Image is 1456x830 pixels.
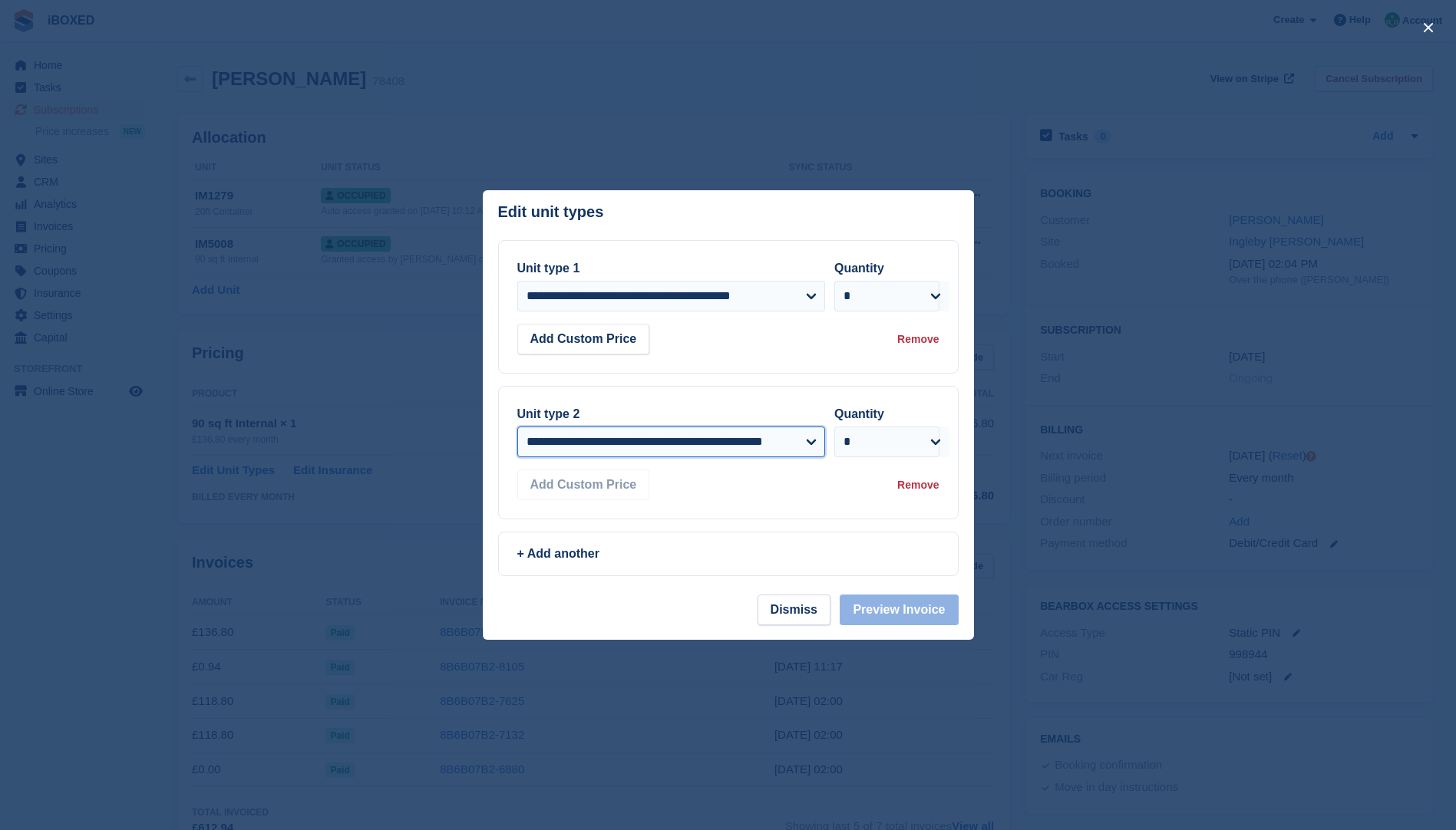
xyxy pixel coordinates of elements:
[517,407,580,420] label: Unit type 2
[897,477,939,493] div: Remove
[517,469,650,500] button: Add Custom Price
[517,545,939,563] div: + Add another
[758,595,830,625] button: Dismiss
[498,203,604,221] p: Edit unit types
[840,595,958,625] button: Preview Invoice
[517,262,580,275] label: Unit type 1
[498,532,959,576] a: + Add another
[834,262,884,275] label: Quantity
[517,324,650,354] button: Add Custom Price
[897,331,939,347] div: Remove
[1416,15,1441,40] button: close
[834,407,884,420] label: Quantity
